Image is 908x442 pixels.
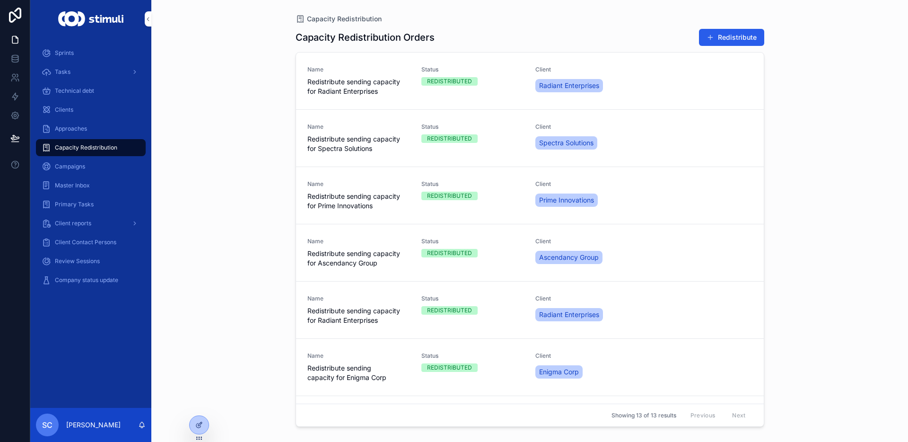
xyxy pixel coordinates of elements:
div: REDISTRIBUTED [427,249,472,257]
span: Campaigns [55,163,85,170]
a: Spectra Solutions [535,136,597,150]
a: Tasks [36,63,146,80]
span: Showing 13 of 13 results [611,412,676,419]
span: Capacity Redistribution [55,144,117,151]
span: Company status update [55,276,118,284]
span: Redistribute sending capacity for Enigma Corp [307,363,410,382]
div: REDISTRIBUTED [427,306,472,315]
span: Client [535,123,638,131]
span: Status [421,123,524,131]
span: Client [535,180,638,188]
span: Client Contact Persons [55,239,116,246]
img: App logo [58,11,123,27]
span: Client [535,66,638,73]
a: Radiant Enterprises [535,308,603,321]
span: Status [421,238,524,245]
h1: Capacity Redistribution Orders [296,31,435,44]
span: Status [421,66,524,73]
div: REDISTRIBUTED [427,363,472,372]
span: SC [42,419,52,431]
span: Radiant Enterprises [539,81,599,90]
span: Name [307,123,410,131]
span: Technical debt [55,87,94,95]
span: Approaches [55,125,87,133]
span: Enigma Corp [539,367,579,377]
span: Name [307,180,410,188]
span: Name [307,295,410,302]
span: Status [421,180,524,188]
span: Redistribute sending capacity for Ascendancy Group [307,249,410,268]
div: REDISTRIBUTED [427,77,472,86]
a: Technical debt [36,82,146,99]
a: Company status update [36,272,146,289]
span: Client [535,352,638,360]
span: Tasks [55,68,70,76]
span: Primary Tasks [55,201,94,208]
span: Redistribute sending capacity for Prime Innovations [307,192,410,211]
a: Sprints [36,44,146,62]
span: Redistribute sending capacity for Radiant Enterprises [307,306,410,325]
a: Master Inbox [36,177,146,194]
a: Primary Tasks [36,196,146,213]
a: Client reports [36,215,146,232]
div: scrollable content [30,38,151,301]
a: Prime Innovations [535,194,598,207]
a: Clients [36,101,146,118]
span: Spectra Solutions [539,138,594,148]
span: Status [421,295,524,302]
span: Master Inbox [55,182,90,189]
span: Name [307,352,410,360]
span: Radiant Enterprises [539,310,599,319]
span: Redistribute sending capacity for Spectra Solutions [307,134,410,153]
span: Prime Innovations [539,195,594,205]
span: Review Sessions [55,257,100,265]
a: Campaigns [36,158,146,175]
span: Client [535,238,638,245]
span: Name [307,66,410,73]
a: Ascendancy Group [535,251,602,264]
a: Capacity Redistribution [296,14,382,24]
button: Redistribute [699,29,764,46]
span: Capacity Redistribution [307,14,382,24]
span: Redistribute sending capacity for Radiant Enterprises [307,77,410,96]
a: Radiant Enterprises [535,79,603,92]
span: Client reports [55,220,91,227]
a: Client Contact Persons [36,234,146,251]
span: Client [535,295,638,302]
a: Capacity Redistribution [36,139,146,156]
span: Status [421,352,524,360]
span: Ascendancy Group [539,253,599,262]
span: Name [307,238,410,245]
div: REDISTRIBUTED [427,134,472,143]
a: Approaches [36,120,146,137]
span: Clients [55,106,73,114]
a: Review Sessions [36,253,146,270]
a: Enigma Corp [535,365,583,379]
span: Sprints [55,49,74,57]
div: REDISTRIBUTED [427,192,472,200]
p: [PERSON_NAME] [66,420,121,430]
